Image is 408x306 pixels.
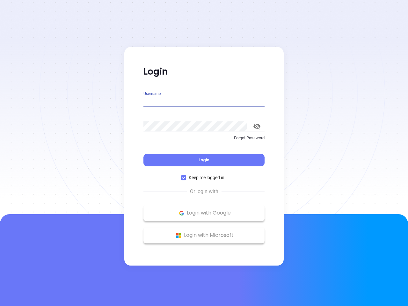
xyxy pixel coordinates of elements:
[175,231,183,239] img: Microsoft Logo
[143,92,161,96] label: Username
[186,174,227,181] span: Keep me logged in
[143,135,265,146] a: Forgot Password
[143,227,265,243] button: Microsoft Logo Login with Microsoft
[143,205,265,221] button: Google Logo Login with Google
[249,119,265,134] button: toggle password visibility
[147,208,261,218] p: Login with Google
[187,188,222,195] span: Or login with
[199,157,209,163] span: Login
[178,209,186,217] img: Google Logo
[143,154,265,166] button: Login
[147,230,261,240] p: Login with Microsoft
[143,66,265,77] p: Login
[143,135,265,141] p: Forgot Password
